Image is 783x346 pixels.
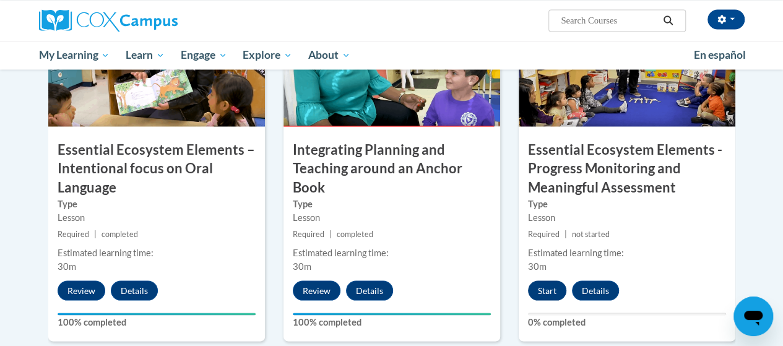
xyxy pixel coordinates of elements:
[58,229,89,238] span: Required
[293,280,340,300] button: Review
[528,315,726,329] label: 0% completed
[102,229,138,238] span: completed
[694,48,746,61] span: En español
[707,9,745,29] button: Account Settings
[572,229,610,238] span: not started
[733,296,773,336] iframe: Button to launch messaging window
[659,13,677,28] button: Search
[31,41,118,69] a: My Learning
[58,313,256,315] div: Your progress
[38,48,110,63] span: My Learning
[30,41,754,69] div: Main menu
[686,42,754,68] a: En español
[565,229,567,238] span: |
[126,48,165,63] span: Learn
[293,313,491,315] div: Your progress
[58,210,256,224] div: Lesson
[58,197,256,210] label: Type
[528,210,726,224] div: Lesson
[519,140,735,197] h3: Essential Ecosystem Elements - Progress Monitoring and Meaningful Assessment
[111,280,158,300] button: Details
[283,140,500,197] h3: Integrating Planning and Teaching around an Anchor Book
[528,280,566,300] button: Start
[118,41,173,69] a: Learn
[243,48,292,63] span: Explore
[58,246,256,259] div: Estimated learning time:
[293,197,491,210] label: Type
[293,261,311,271] span: 30m
[329,229,332,238] span: |
[94,229,97,238] span: |
[308,48,350,63] span: About
[58,261,76,271] span: 30m
[528,197,726,210] label: Type
[528,229,560,238] span: Required
[300,41,358,69] a: About
[293,246,491,259] div: Estimated learning time:
[181,48,227,63] span: Engage
[528,246,726,259] div: Estimated learning time:
[293,210,491,224] div: Lesson
[337,229,373,238] span: completed
[39,9,178,32] img: Cox Campus
[293,315,491,329] label: 100% completed
[58,315,256,329] label: 100% completed
[173,41,235,69] a: Engage
[560,13,659,28] input: Search Courses
[528,261,547,271] span: 30m
[572,280,619,300] button: Details
[39,9,262,32] a: Cox Campus
[235,41,300,69] a: Explore
[293,229,324,238] span: Required
[58,280,105,300] button: Review
[346,280,393,300] button: Details
[48,140,265,197] h3: Essential Ecosystem Elements – Intentional focus on Oral Language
